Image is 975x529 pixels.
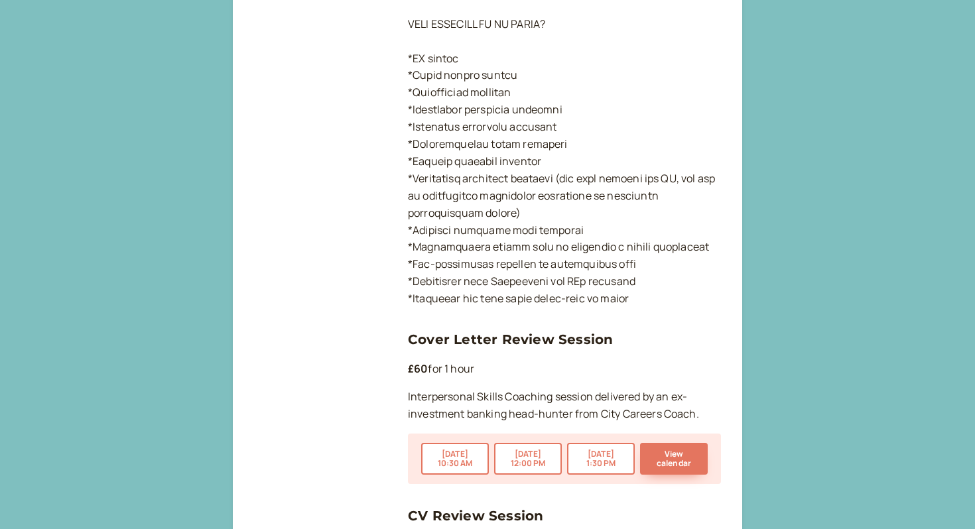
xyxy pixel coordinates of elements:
[640,443,708,475] button: View calendar
[408,331,613,347] a: Cover Letter Review Session
[421,443,489,475] button: [DATE]10:30 AM
[408,388,721,423] p: Interpersonal Skills Coaching session delivered by an ex-investment banking head-hunter from City...
[408,361,721,378] p: for 1 hour
[408,508,543,524] a: CV Review Session
[408,361,428,376] b: £60
[567,443,635,475] button: [DATE]1:30 PM
[494,443,562,475] button: [DATE]12:00 PM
